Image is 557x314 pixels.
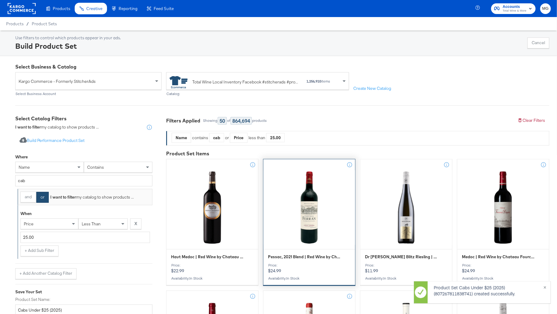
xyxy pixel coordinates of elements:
[218,117,227,125] div: 50
[268,263,351,267] div: Price:
[383,276,396,280] span: in stock
[119,6,137,11] span: Reporting
[191,135,209,141] div: contains
[15,35,121,41] div: Use filters to control which products appear in your ads.
[171,254,245,260] span: Haut Medoc | Red Wine by Chateau du Retout | 750ml
[87,164,104,170] span: contains
[462,254,536,260] span: Medoc | Red Wine by Chateau Fourcas Dupre | 750ml
[20,211,32,217] div: When
[268,263,351,273] p: $24.99
[365,276,448,280] div: Availability :
[306,79,321,83] strong: 1,256,910
[230,117,252,125] div: 864,694
[166,150,549,157] div: Product Set Items
[50,194,76,200] strong: I want to filter
[286,276,299,280] span: in stock
[462,263,545,273] p: $24.99
[462,263,545,267] div: Price:
[225,133,285,143] div: or
[15,154,28,160] div: Where
[15,135,89,146] button: Build Performance Product Set
[48,194,134,200] div: my catalog to show products ...
[19,76,154,86] span: Kargo Commerce - Formerly StitcherAds
[306,79,330,83] div: items
[365,263,448,267] div: Price:
[543,5,548,12] span: MG
[230,133,247,143] div: Price
[227,118,230,123] div: of
[130,218,141,229] button: X
[134,221,137,227] strong: X
[154,6,174,11] span: Feed Suite
[15,297,152,302] label: Product Set Name:
[540,3,551,14] button: MG
[19,164,30,170] span: name
[349,83,395,94] button: Create New Catalog
[24,221,34,227] span: price
[192,79,300,85] div: Total Wine Local Inventory Facebook #stitcherads #product-catalog #keep
[268,276,351,280] div: Availability :
[15,92,162,96] div: Select Business Account
[503,9,527,13] span: Total Wine & More
[32,21,57,26] a: Product Sets
[53,6,70,11] span: Products
[266,133,284,142] div: 25.00
[513,115,549,126] button: Clear Filters
[248,135,266,141] div: less than
[15,41,121,51] div: Build Product Set
[166,117,200,124] div: Filters Applied
[23,21,32,26] span: /
[15,63,549,70] div: Select Business & Catalog
[36,192,49,203] button: or
[82,221,101,227] span: less than
[434,284,543,297] p: Product Set Cabs Under $25 (2025) (807267811838741) created successfully.
[15,268,77,279] button: + Add Another Catalog Filter
[171,263,254,273] p: $22.99
[166,92,349,96] div: Catalog:
[365,254,439,260] span: Dr Heidemanns Blitz Riesling | White Wine by Dr Heidemanns-Bergweiler | 750ml | Germany Barrel Sc...
[86,6,102,11] span: Creative
[480,276,493,280] span: in stock
[252,118,267,123] div: products
[171,276,254,280] div: Availability :
[462,276,545,280] div: Availability :
[527,37,549,48] button: Cancel
[503,4,527,10] span: Accounts
[15,289,152,295] div: Save Your Set
[539,281,551,292] button: ×
[209,133,224,142] div: cab
[172,133,191,143] div: Name
[189,276,202,280] span: in stock
[15,124,99,130] div: my catalog to show products ...
[544,283,546,290] span: ×
[268,254,342,260] span: Pessac, 2021 Blend | Red Wine by Chateau Ferran | 750ml | Bordeaux
[203,118,218,123] div: Showing
[6,21,23,26] span: Products
[491,3,536,14] button: AccountsTotal Wine & More
[20,192,36,203] button: and
[15,175,152,186] input: Enter a value for your filter
[15,115,152,122] div: Select Catalog Filters
[365,263,448,273] p: $11.99
[171,263,254,267] div: Price:
[15,124,41,130] strong: I want to filter
[20,245,59,256] button: + Add Sub Filter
